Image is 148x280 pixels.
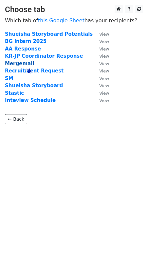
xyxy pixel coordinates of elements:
a: Shueisha Storyboard Potentials [5,31,93,37]
small: View [99,91,109,96]
a: ← Back [5,114,27,124]
a: View [93,75,109,81]
a: View [93,38,109,44]
a: View [93,61,109,67]
small: View [99,47,109,51]
h3: Choose tab [5,5,143,14]
small: View [99,83,109,88]
a: AA Response [5,46,41,52]
a: View [93,97,109,103]
a: View [93,53,109,59]
a: Shueisha Storyboard [5,83,63,89]
a: View [93,83,109,89]
a: View [93,31,109,37]
a: KR-JP Coordinator Response [5,53,83,59]
a: View [93,90,109,96]
small: View [99,61,109,66]
a: Recruitment Request [5,68,64,74]
a: View [93,46,109,52]
small: View [99,39,109,44]
iframe: Chat Widget [115,249,148,280]
a: Mergemail [5,61,34,67]
small: View [99,32,109,37]
p: Which tab of has your recipients? [5,17,143,24]
a: SM [5,75,13,81]
a: this Google Sheet [38,17,84,24]
a: View [93,68,109,74]
a: Stastic [5,90,24,96]
small: View [99,69,109,73]
small: View [99,76,109,81]
small: View [99,54,109,59]
a: BG intern 2025 [5,38,46,44]
small: View [99,98,109,103]
a: Inteview Schedule [5,97,56,103]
